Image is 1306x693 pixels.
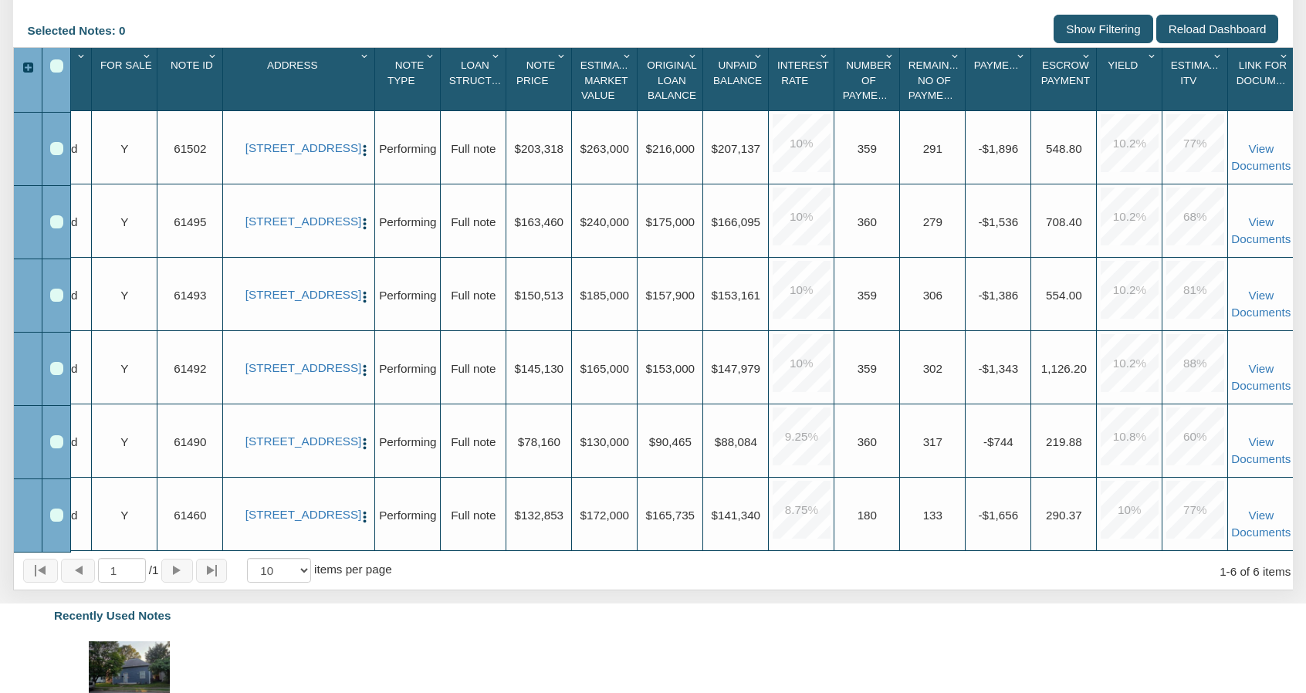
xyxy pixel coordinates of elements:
div: 68.0 [1166,188,1224,245]
span: 1 6 of 6 items [1220,565,1291,578]
span: Full note [451,142,496,155]
div: Column Menu [424,48,440,64]
button: Press to open the note menu [357,288,372,305]
abbr: of [149,563,152,576]
div: 10.0 [773,334,831,392]
a: 1729 Noble Street, Anderson, IN, 46016 [245,434,353,448]
div: Sort None [445,53,506,106]
span: 61490 [174,435,206,448]
div: 60.0 [1166,407,1224,465]
a: View Documents [1231,215,1291,245]
span: 360 [858,215,877,228]
span: $172,000 [580,509,629,522]
div: Link For Documents Sort None [1232,53,1294,106]
div: 77.0 [1166,114,1224,172]
span: $132,853 [515,509,563,522]
button: Page forward [161,559,192,583]
span: $165,735 [646,509,695,522]
span: Remaining No Of Payments [908,59,968,101]
div: 8.75 [773,481,831,539]
a: 2943 South Walcott Drive, Indianapolis, IN, 46203 [245,508,353,522]
button: Press to open the note menu [357,141,372,158]
a: View Documents [1231,289,1291,319]
span: $130,000 [580,435,629,448]
div: Row 6, Row Selection Checkbox [50,509,63,522]
img: cell-menu.png [357,437,372,451]
div: 77.0 [1166,481,1224,539]
span: 61460 [174,509,206,522]
span: 61492 [174,362,206,375]
span: $207,137 [712,142,760,155]
div: Select All [50,59,63,73]
div: Row 3, Row Selection Checkbox [50,289,63,302]
span: Address [267,59,317,71]
span: $78,160 [518,435,560,448]
span: Estimated Market Value [580,59,639,101]
div: Sort None [161,53,223,106]
span: Performing [379,509,436,522]
div: Sort None [1101,53,1162,106]
div: Row 1, Row Selection Checkbox [50,142,63,155]
div: Loan Structure Sort None [445,53,506,106]
span: Note Price [516,59,555,86]
div: Column Menu [1014,48,1030,64]
span: 1 [149,562,159,579]
div: Unpaid Balance Sort None [707,53,769,106]
button: Press to open the note menu [357,361,372,378]
span: Performing [379,289,436,302]
div: 10.0 [773,261,831,319]
span: 290.37 [1046,509,1082,522]
span: -$1,536 [979,215,1019,228]
span: 1,126.20 [1041,362,1087,375]
div: Payment(P&I) Sort None [969,53,1031,106]
span: $153,161 [712,289,760,302]
span: $166,095 [712,215,760,228]
span: Full note [451,289,496,302]
div: Column Menu [206,48,222,64]
span: Y [120,435,128,448]
span: Note Type [387,59,424,86]
div: Expand All [14,59,42,76]
span: Y [120,509,128,522]
img: cell-menu.png [357,510,372,525]
div: Sort None [1232,53,1294,106]
div: Column Menu [489,48,506,64]
span: $263,000 [580,142,629,155]
span: 708.40 [1046,215,1082,228]
a: 7118 Heron, Houston, TX, 77087 [245,215,353,228]
div: Column Menu [817,48,834,64]
div: Column Menu [140,48,157,64]
span: 61495 [174,215,206,228]
img: cell-menu.png [357,217,372,232]
span: $163,460 [515,215,563,228]
span: Interest Rate [777,59,829,86]
span: Performing [379,215,436,228]
input: Show Filtering [1054,15,1152,43]
span: 180 [858,509,877,522]
div: Note Id Sort None [161,53,223,106]
div: Sort None [1166,53,1228,106]
a: View Documents [1231,435,1291,465]
div: Sort None [773,53,834,106]
div: Sort None [641,53,703,106]
span: 359 [858,142,877,155]
div: Sort None [707,53,769,106]
span: Yield [1108,59,1138,71]
input: Reload Dashboard [1156,15,1279,43]
div: Sort None [379,53,441,106]
span: $145,130 [515,362,563,375]
span: Payment(P&I) [974,59,1047,71]
div: Note Type Sort None [379,53,441,106]
div: 10.8 [1101,407,1159,465]
a: 2409 Morningside, Pasadena, TX, 77506 [245,361,353,375]
abbr: through [1226,565,1230,578]
span: $175,000 [646,215,695,228]
span: Full note [451,435,496,448]
div: 88.0 [1166,334,1224,392]
span: 359 [858,362,877,375]
span: Unpaid Balance [713,59,762,86]
div: Original Loan Balance Sort None [641,53,703,106]
div: 81.0 [1166,261,1224,319]
div: Escrow Payment Sort None [1035,53,1097,106]
div: 10.2 [1101,334,1159,392]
